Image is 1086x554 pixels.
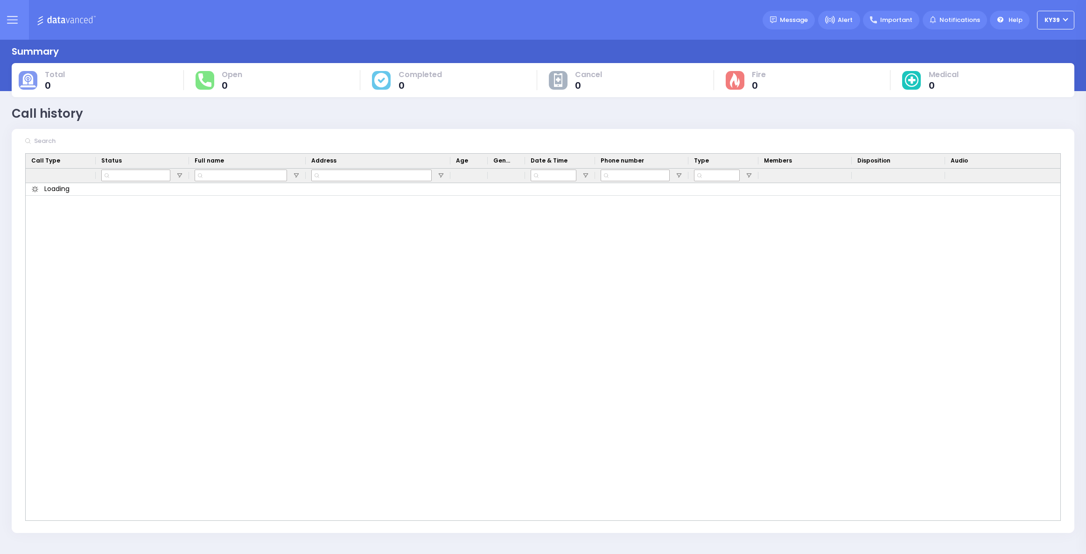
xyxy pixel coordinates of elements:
[531,170,576,181] input: Date & Time Filter Input
[780,15,808,25] span: Message
[601,170,670,181] input: Phone number Filter Input
[12,105,83,123] div: Call history
[20,73,36,87] img: total-cause.svg
[601,156,644,165] span: Phone number
[939,15,980,25] span: Notifications
[45,81,65,90] span: 0
[437,172,445,179] button: Open Filter Menu
[675,172,683,179] button: Open Filter Menu
[399,70,442,79] span: Completed
[311,170,432,181] input: Address Filter Input
[929,70,959,79] span: Medical
[752,81,766,90] span: 0
[1044,16,1060,24] span: KY39
[694,156,709,165] span: Type
[293,172,300,179] button: Open Filter Menu
[311,156,336,165] span: Address
[745,172,753,179] button: Open Filter Menu
[554,73,562,87] img: other-cause.svg
[456,156,468,165] span: Age
[222,81,242,90] span: 0
[880,15,912,25] span: Important
[399,81,442,90] span: 0
[101,170,170,181] input: Status Filter Input
[37,14,99,26] img: Logo
[176,172,183,179] button: Open Filter Menu
[531,156,568,165] span: Date & Time
[575,70,602,79] span: Cancel
[374,73,388,87] img: cause-cover.svg
[44,184,70,194] span: Loading
[31,132,171,150] input: Search
[31,156,60,165] span: Call Type
[730,73,740,88] img: fire-cause.svg
[222,70,242,79] span: Open
[770,16,777,23] img: message.svg
[1037,11,1074,29] button: KY39
[575,81,602,90] span: 0
[101,156,122,165] span: Status
[857,156,890,165] span: Disposition
[582,172,589,179] button: Open Filter Menu
[12,44,59,58] div: Summary
[195,156,224,165] span: Full name
[764,156,792,165] span: Members
[838,15,853,25] span: Alert
[951,156,968,165] span: Audio
[198,73,211,86] img: total-response.svg
[45,70,65,79] span: Total
[929,81,959,90] span: 0
[752,70,766,79] span: Fire
[493,156,512,165] span: Gender
[905,73,919,87] img: medical-cause.svg
[195,170,287,181] input: Full name Filter Input
[1009,15,1023,25] span: Help
[694,170,740,181] input: Type Filter Input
